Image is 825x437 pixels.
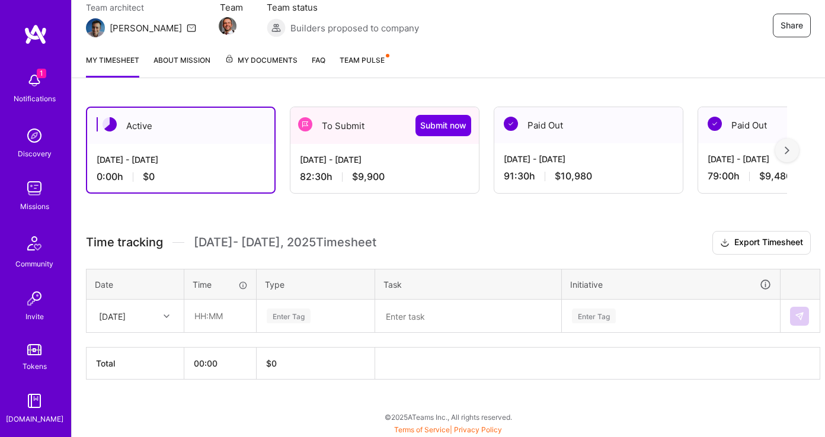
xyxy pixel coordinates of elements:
span: 1 [37,69,46,78]
img: right [785,146,789,155]
i: icon Download [720,237,730,249]
div: © 2025 ATeams Inc., All rights reserved. [71,402,825,432]
div: [DATE] - [DATE] [504,153,673,165]
span: Builders proposed to company [290,22,419,34]
div: Tokens [23,360,47,372]
span: Team architect [86,1,196,14]
span: $9,480 [759,170,792,182]
th: Total [87,348,184,380]
img: Builders proposed to company [267,18,286,37]
span: Time tracking [86,235,163,250]
img: Submit [795,311,804,321]
div: [DATE] [99,310,126,322]
div: 91:30 h [504,170,673,182]
span: $ 0 [266,358,277,368]
div: Time [193,278,248,291]
input: HH:MM [185,300,255,332]
div: To Submit [290,107,479,144]
span: $9,900 [352,171,385,183]
a: My Documents [225,54,298,78]
div: Community [15,258,53,270]
a: Team Pulse [340,54,388,78]
th: Date [87,269,184,300]
img: Community [20,229,49,258]
img: To Submit [298,117,312,131]
th: Task [375,269,562,300]
img: discovery [23,124,46,147]
div: Enter Tag [572,307,616,325]
span: [DATE] - [DATE] , 2025 Timesheet [194,235,376,250]
a: My timesheet [86,54,139,78]
span: $10,980 [555,170,592,182]
div: Enter Tag [267,307,311,325]
span: | [394,425,502,434]
button: Submit now [415,115,471,136]
img: Team Architect [86,18,105,37]
div: Active [87,108,274,144]
i: icon Mail [187,23,196,33]
div: Discovery [18,147,52,160]
button: Export Timesheet [712,231,811,255]
img: teamwork [23,176,46,200]
div: [DATE] - [DATE] [97,153,265,166]
a: FAQ [312,54,325,78]
img: Invite [23,287,46,310]
img: Active [103,117,117,131]
div: Notifications [14,92,56,105]
img: guide book [23,389,46,413]
span: Team status [267,1,419,14]
div: Paid Out [494,107,683,143]
div: [DOMAIN_NAME] [6,413,63,425]
div: [PERSON_NAME] [110,22,182,34]
div: [DATE] - [DATE] [300,153,469,166]
span: Team [220,1,243,14]
div: Initiative [570,278,772,291]
img: Paid Out [504,117,518,131]
th: Type [257,269,375,300]
img: tokens [27,344,41,355]
img: logo [24,24,47,45]
span: Team Pulse [340,56,385,65]
button: Share [773,14,811,37]
div: 0:00 h [97,171,265,183]
a: Terms of Service [394,425,450,434]
img: Paid Out [708,117,722,131]
span: My Documents [225,54,298,67]
div: Invite [25,310,44,323]
span: Submit now [420,120,466,131]
th: 00:00 [184,348,257,380]
img: Team Member Avatar [219,17,236,35]
img: bell [23,69,46,92]
a: Team Member Avatar [220,16,235,36]
span: $0 [143,171,155,183]
div: 82:30 h [300,171,469,183]
a: Privacy Policy [454,425,502,434]
a: About Mission [154,54,210,78]
div: Missions [20,200,49,213]
span: Share [781,20,803,31]
i: icon Chevron [164,313,170,319]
